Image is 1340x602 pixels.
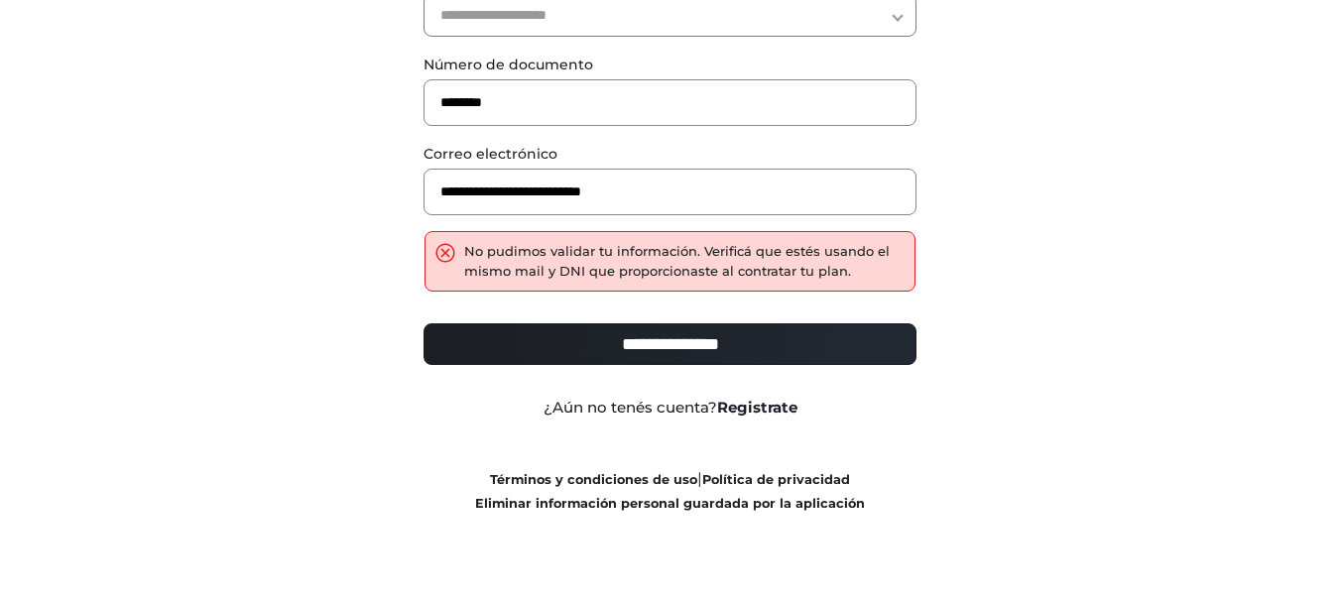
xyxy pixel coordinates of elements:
[409,467,931,515] div: |
[464,242,905,281] div: No pudimos validar tu información. Verificá que estés usando el mismo mail y DNI que proporcionas...
[424,55,916,75] label: Número de documento
[702,472,850,487] a: Política de privacidad
[717,398,797,417] a: Registrate
[409,397,931,420] div: ¿Aún no tenés cuenta?
[475,496,865,511] a: Eliminar información personal guardada por la aplicación
[424,144,916,165] label: Correo electrónico
[490,472,697,487] a: Términos y condiciones de uso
